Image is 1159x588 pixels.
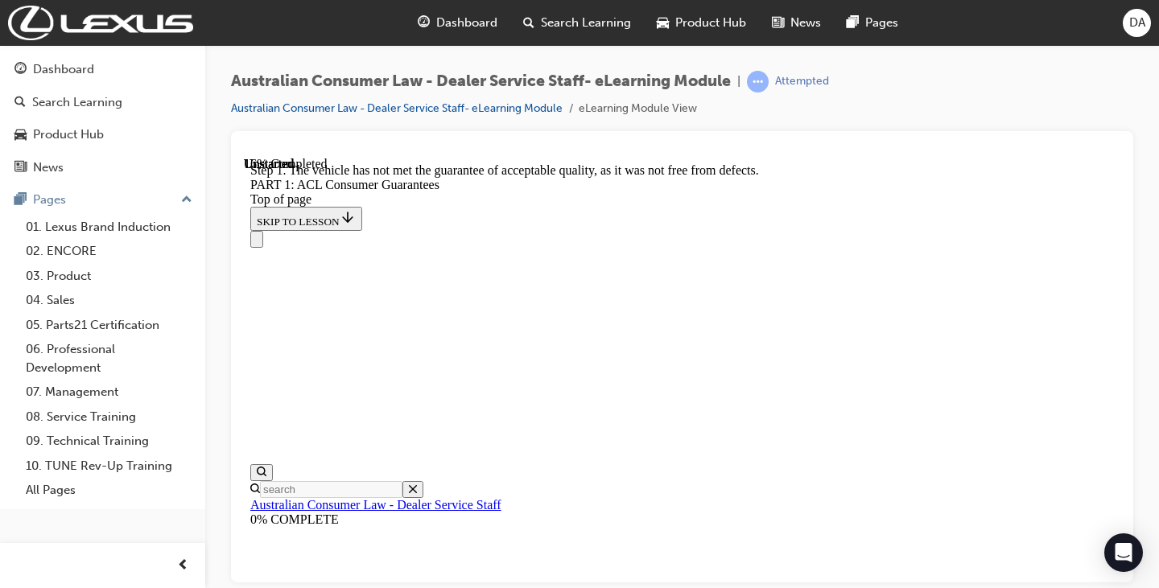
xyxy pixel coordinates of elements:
[19,405,199,430] a: 08. Service Training
[6,55,199,84] a: Dashboard
[33,125,104,144] div: Product Hub
[6,50,118,74] button: SKIP TO LESSON
[1129,14,1145,32] span: DA
[6,35,870,50] div: Top of page
[159,324,179,341] button: Close search menu
[19,429,199,454] a: 09. Technical Training
[6,185,199,215] button: Pages
[19,313,199,338] a: 05. Parts21 Certification
[675,14,746,32] span: Product Hub
[579,100,697,118] li: eLearning Module View
[523,13,534,33] span: search-icon
[6,51,199,185] button: DashboardSearch LearningProduct HubNews
[14,193,27,208] span: pages-icon
[33,60,94,79] div: Dashboard
[747,71,769,93] span: learningRecordVerb_ATTEMPT-icon
[32,93,122,112] div: Search Learning
[737,72,740,91] span: |
[847,13,859,33] span: pages-icon
[6,21,870,35] div: PART 1: ACL Consumer Guarantees
[6,307,29,324] button: Open search menu
[177,556,189,576] span: prev-icon
[541,14,631,32] span: Search Learning
[6,6,870,21] div: Step 1. The vehicle has not met the guarantee of acceptable quality, as it was not free from defe...
[181,190,192,211] span: up-icon
[6,153,199,183] a: News
[19,264,199,289] a: 03. Product
[759,6,834,39] a: news-iconNews
[19,380,199,405] a: 07. Management
[231,72,731,91] span: Australian Consumer Law - Dealer Service Staff- eLearning Module
[19,337,199,380] a: 06. Professional Development
[418,13,430,33] span: guage-icon
[436,14,497,32] span: Dashboard
[657,13,669,33] span: car-icon
[790,14,821,32] span: News
[775,74,829,89] div: Attempted
[6,341,258,355] a: Australian Consumer Law - Dealer Service Staff
[6,120,199,150] a: Product Hub
[6,356,870,370] div: 0% COMPLETE
[19,478,199,503] a: All Pages
[19,215,199,240] a: 01. Lexus Brand Induction
[33,158,64,177] div: News
[19,454,199,479] a: 10. TUNE Rev-Up Training
[14,128,27,142] span: car-icon
[865,14,898,32] span: Pages
[644,6,759,39] a: car-iconProduct Hub
[405,6,510,39] a: guage-iconDashboard
[33,191,66,209] div: Pages
[510,6,644,39] a: search-iconSearch Learning
[19,288,199,313] a: 04. Sales
[1104,533,1143,572] div: Open Intercom Messenger
[772,13,784,33] span: news-icon
[231,101,563,115] a: Australian Consumer Law - Dealer Service Staff- eLearning Module
[16,324,159,341] input: Search
[8,6,193,40] img: Trak
[14,96,26,110] span: search-icon
[19,239,199,264] a: 02. ENCORE
[834,6,911,39] a: pages-iconPages
[14,161,27,175] span: news-icon
[14,63,27,77] span: guage-icon
[1123,9,1151,37] button: DA
[13,59,112,71] span: SKIP TO LESSON
[6,88,199,117] a: Search Learning
[6,74,19,91] button: Close navigation menu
